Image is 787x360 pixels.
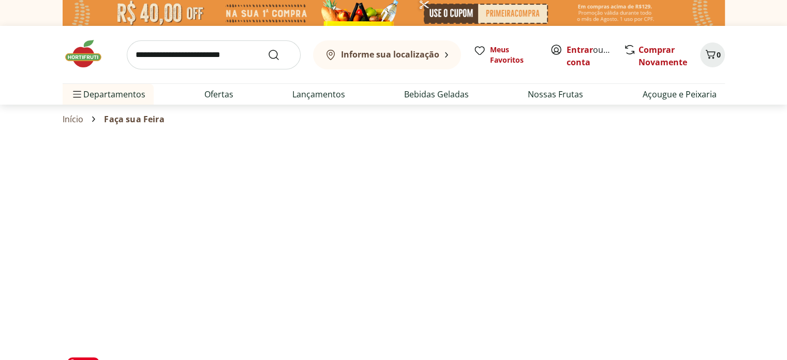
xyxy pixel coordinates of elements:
[268,49,292,61] button: Submit Search
[71,82,145,107] span: Departamentos
[204,88,233,100] a: Ofertas
[642,88,716,100] a: Açougue e Peixaria
[341,49,439,60] b: Informe sua localização
[104,114,164,124] span: Faça sua Feira
[63,38,114,69] img: Hortifruti
[567,44,623,68] a: Criar conta
[490,45,538,65] span: Meus Favoritos
[567,44,613,68] span: ou
[71,82,83,107] button: Menu
[63,114,84,124] a: Início
[473,45,538,65] a: Meus Favoritos
[638,44,687,68] a: Comprar Novamente
[567,44,593,55] a: Entrar
[127,40,301,69] input: search
[292,88,345,100] a: Lançamentos
[700,42,725,67] button: Carrinho
[717,50,721,60] span: 0
[313,40,461,69] button: Informe sua localização
[528,88,583,100] a: Nossas Frutas
[404,88,469,100] a: Bebidas Geladas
